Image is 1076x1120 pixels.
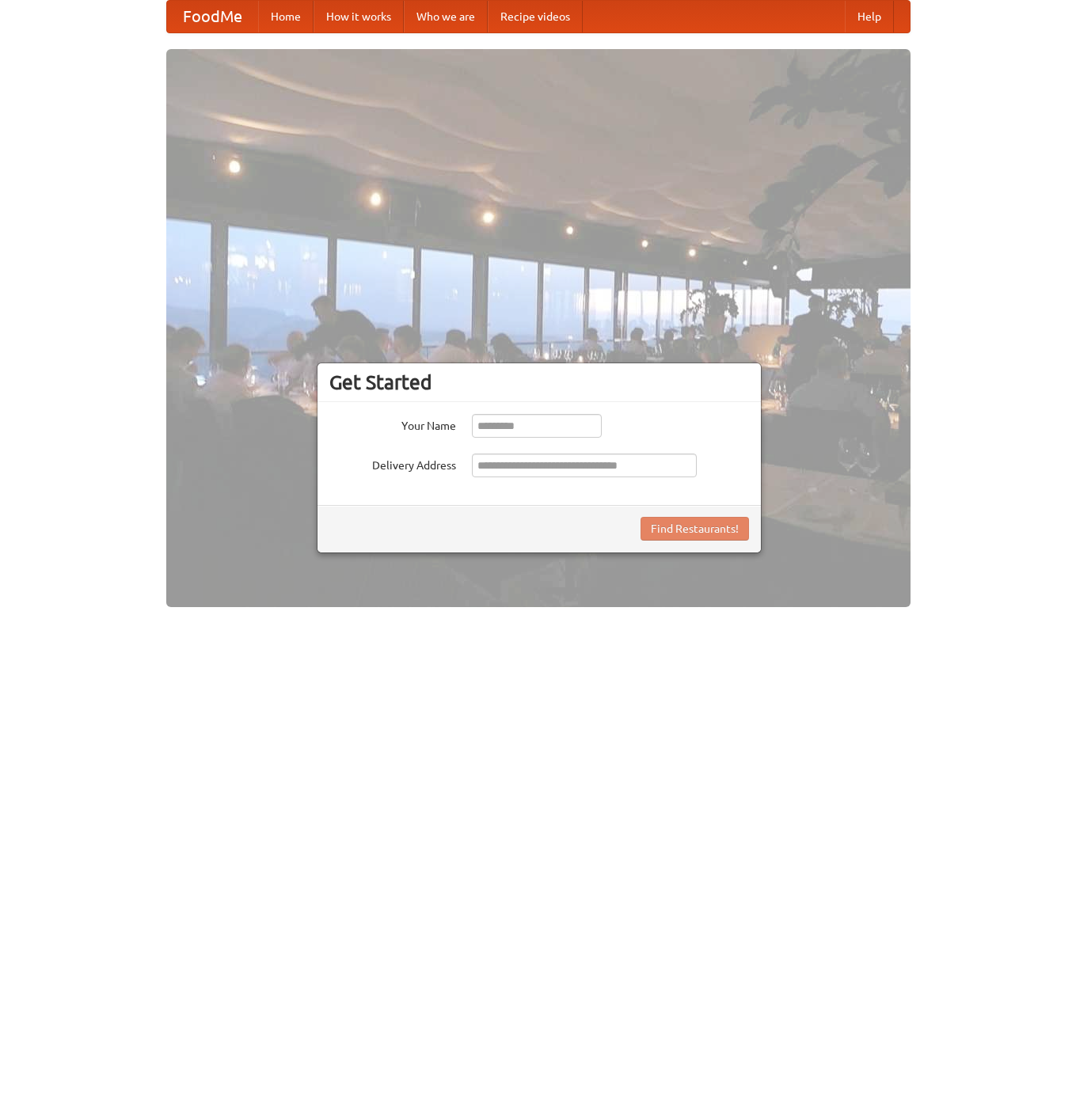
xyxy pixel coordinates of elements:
[329,370,749,394] h3: Get Started
[845,1,894,32] a: Help
[314,1,404,32] a: How it works
[404,1,488,32] a: Who we are
[258,1,314,32] a: Home
[167,1,258,32] a: FoodMe
[329,414,456,434] label: Your Name
[641,517,749,541] button: Find Restaurants!
[329,454,456,473] label: Delivery Address
[488,1,583,32] a: Recipe videos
